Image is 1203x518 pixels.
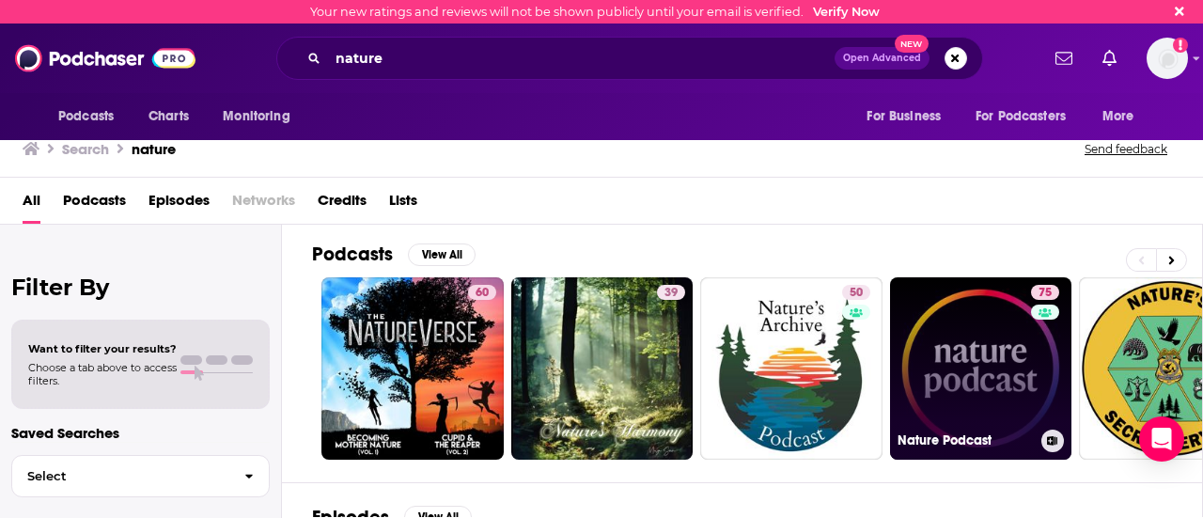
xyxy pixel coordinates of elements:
input: Search podcasts, credits, & more... [328,43,835,73]
a: 50 [700,277,883,460]
a: Episodes [148,185,210,224]
h3: Search [62,140,109,158]
h2: Podcasts [312,243,393,266]
span: Monitoring [223,103,289,130]
button: Send feedback [1079,141,1173,157]
h2: Filter By [11,274,270,301]
a: 75Nature Podcast [890,277,1072,460]
a: 39 [511,277,694,460]
a: All [23,185,40,224]
div: Open Intercom Messenger [1139,416,1184,462]
a: 60 [468,285,496,300]
span: Podcasts [58,103,114,130]
button: Open AdvancedNew [835,47,930,70]
span: 50 [850,284,863,303]
h3: nature [132,140,176,158]
button: open menu [853,99,964,134]
a: 50 [842,285,870,300]
button: Select [11,455,270,497]
a: Podcasts [63,185,126,224]
svg: Email not verified [1173,38,1188,53]
a: Lists [389,185,417,224]
button: open menu [963,99,1093,134]
img: User Profile [1147,38,1188,79]
span: Choose a tab above to access filters. [28,361,177,387]
span: Logged in as celadonmarketing [1147,38,1188,79]
span: More [1102,103,1134,130]
a: 75 [1031,285,1059,300]
span: 75 [1039,284,1052,303]
button: Show profile menu [1147,38,1188,79]
a: Show notifications dropdown [1095,42,1124,74]
span: New [895,35,929,53]
span: Want to filter your results? [28,342,177,355]
a: 60 [321,277,504,460]
span: For Business [867,103,941,130]
img: Podchaser - Follow, Share and Rate Podcasts [15,40,195,76]
p: Saved Searches [11,424,270,442]
button: open menu [210,99,314,134]
span: For Podcasters [976,103,1066,130]
div: Your new ratings and reviews will not be shown publicly until your email is verified. [310,5,880,19]
button: open menu [1089,99,1158,134]
button: open menu [45,99,138,134]
span: 39 [664,284,678,303]
a: Show notifications dropdown [1048,42,1080,74]
div: Search podcasts, credits, & more... [276,37,983,80]
a: Credits [318,185,367,224]
span: Networks [232,185,295,224]
a: 39 [657,285,685,300]
a: Charts [136,99,200,134]
button: View All [408,243,476,266]
span: Select [12,470,229,482]
span: Charts [148,103,189,130]
a: Verify Now [813,5,880,19]
h3: Nature Podcast [898,432,1034,448]
span: Open Advanced [843,54,921,63]
a: PodcastsView All [312,243,476,266]
span: 60 [476,284,489,303]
